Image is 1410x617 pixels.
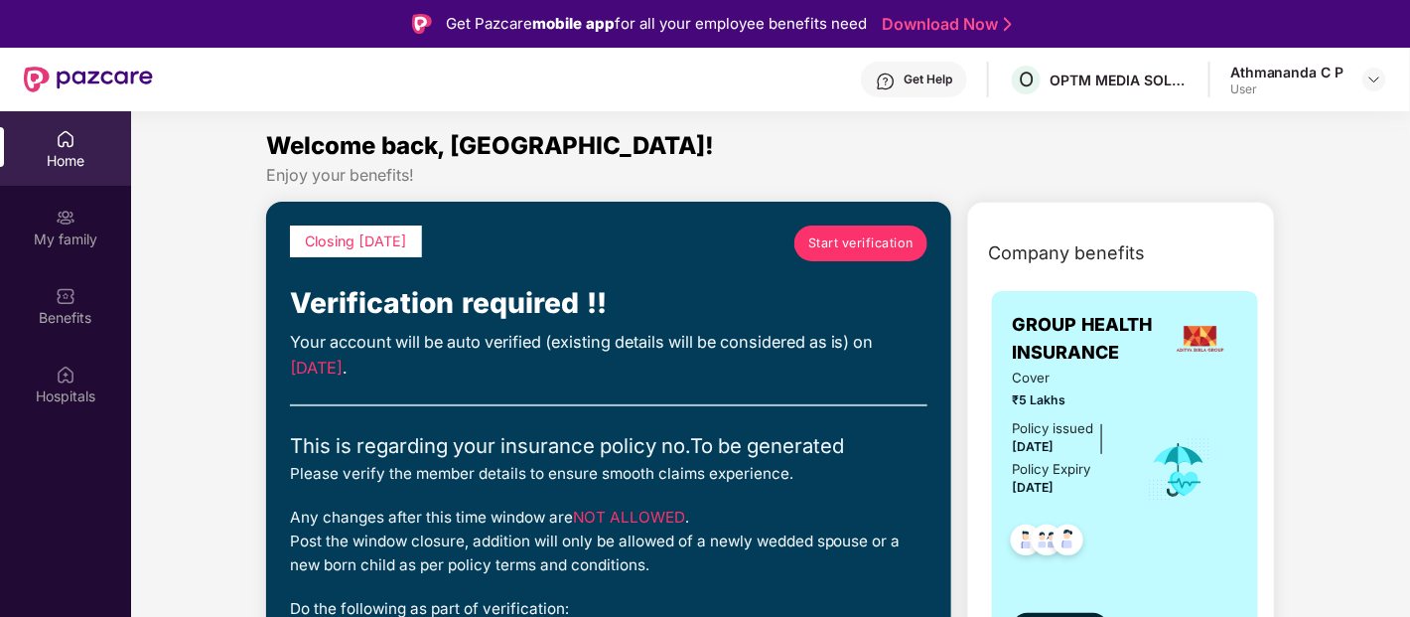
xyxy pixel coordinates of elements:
[290,506,927,577] div: Any changes after this time window are . Post the window closure, addition will only be allowed o...
[56,129,75,149] img: svg+xml;base64,PHN2ZyBpZD0iSG9tZSIgeG1sbnM9Imh0dHA6Ly93d3cudzMub3JnLzIwMDAvc3ZnIiB3aWR0aD0iMjAiIG...
[56,365,75,385] img: svg+xml;base64,PHN2ZyBpZD0iSG9zcGl0YWxzIiB4bWxucz0iaHR0cDovL3d3dy53My5vcmcvMjAwMC9zdmciIHdpZHRoPS...
[1012,439,1054,454] span: [DATE]
[1174,312,1227,366] img: insurerLogo
[1050,71,1189,89] div: OPTM MEDIA SOLUTIONS PRIVATE LIMITED
[532,14,615,33] strong: mobile app
[266,131,714,160] span: Welcome back, [GEOGRAPHIC_DATA]!
[290,330,927,381] div: Your account will be auto verified (existing details will be considered as is) on .
[1023,519,1071,567] img: svg+xml;base64,PHN2ZyB4bWxucz0iaHR0cDovL3d3dy53My5vcmcvMjAwMC9zdmciIHdpZHRoPSI0OC45MTUiIGhlaWdodD...
[1230,63,1344,81] div: Athmananda C P
[882,14,1006,35] a: Download Now
[876,72,896,91] img: svg+xml;base64,PHN2ZyBpZD0iSGVscC0zMngzMiIgeG1sbnM9Imh0dHA6Ly93d3cudzMub3JnLzIwMDAvc3ZnIiB3aWR0aD...
[56,208,75,228] img: svg+xml;base64,PHN2ZyB3aWR0aD0iMjAiIGhlaWdodD0iMjAiIHZpZXdCb3g9IjAgMCAyMCAyMCIgZmlsbD0ibm9uZSIgeG...
[290,281,927,325] div: Verification required !!
[412,14,432,34] img: Logo
[794,226,927,261] a: Start verification
[1012,459,1090,480] div: Policy Expiry
[1012,390,1119,409] span: ₹5 Lakhs
[1044,519,1092,567] img: svg+xml;base64,PHN2ZyB4bWxucz0iaHR0cDovL3d3dy53My5vcmcvMjAwMC9zdmciIHdpZHRoPSI0OC45NDMiIGhlaWdodD...
[904,72,952,87] div: Get Help
[290,358,343,378] span: [DATE]
[56,286,75,306] img: svg+xml;base64,PHN2ZyBpZD0iQmVuZWZpdHMiIHhtbG5zPSJodHRwOi8vd3d3LnczLm9yZy8yMDAwL3N2ZyIgd2lkdGg9Ij...
[988,239,1145,267] span: Company benefits
[1012,418,1093,439] div: Policy issued
[1012,480,1054,495] span: [DATE]
[1002,519,1051,567] img: svg+xml;base64,PHN2ZyB4bWxucz0iaHR0cDovL3d3dy53My5vcmcvMjAwMC9zdmciIHdpZHRoPSI0OC45NDMiIGhlaWdodD...
[1366,72,1382,87] img: svg+xml;base64,PHN2ZyBpZD0iRHJvcGRvd24tMzJ4MzIiIHhtbG5zPSJodHRwOi8vd3d3LnczLm9yZy8yMDAwL3N2ZyIgd2...
[24,67,153,92] img: New Pazcare Logo
[1004,14,1012,35] img: Stroke
[290,430,927,462] div: This is regarding your insurance policy no. To be generated
[305,232,407,249] span: Closing [DATE]
[573,508,685,527] span: NOT ALLOWED
[446,12,867,36] div: Get Pazcare for all your employee benefits need
[266,165,1275,186] div: Enjoy your benefits!
[1147,437,1211,503] img: icon
[1012,368,1119,388] span: Cover
[1019,68,1034,91] span: O
[1012,311,1163,368] span: GROUP HEALTH INSURANCE
[808,233,914,253] span: Start verification
[290,462,927,486] div: Please verify the member details to ensure smooth claims experience.
[1230,81,1344,97] div: User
